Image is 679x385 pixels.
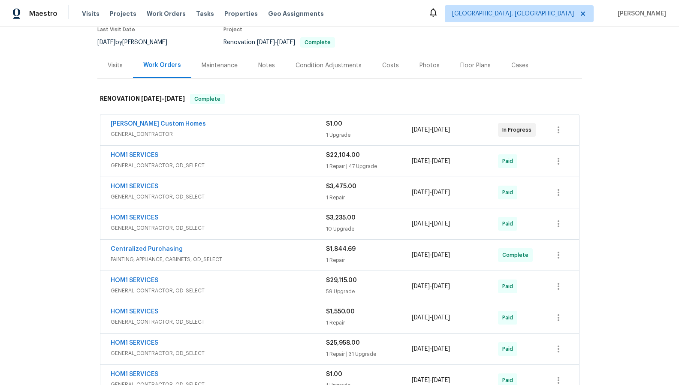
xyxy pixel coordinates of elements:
[326,287,412,296] div: 59 Upgrade
[258,61,275,70] div: Notes
[111,286,326,295] span: GENERAL_CONTRACTOR, OD_SELECT
[268,9,324,18] span: Geo Assignments
[97,37,178,48] div: by [PERSON_NAME]
[143,61,181,69] div: Work Orders
[502,220,516,228] span: Paid
[111,130,326,138] span: GENERAL_CONTRACTOR
[97,27,135,32] span: Last Visit Date
[111,224,326,232] span: GENERAL_CONTRACTOR, OD_SELECT
[257,39,275,45] span: [DATE]
[326,225,412,233] div: 10 Upgrade
[111,349,326,358] span: GENERAL_CONTRACTOR, OD_SELECT
[326,131,412,139] div: 1 Upgrade
[111,121,206,127] a: [PERSON_NAME] Custom Homes
[97,39,115,45] span: [DATE]
[412,377,430,383] span: [DATE]
[412,157,450,165] span: -
[326,246,356,252] span: $1,844.69
[202,61,238,70] div: Maintenance
[432,283,450,289] span: [DATE]
[196,11,214,17] span: Tasks
[277,39,295,45] span: [DATE]
[412,283,430,289] span: [DATE]
[111,246,183,252] a: Centralized Purchasing
[108,61,123,70] div: Visits
[301,40,334,45] span: Complete
[502,126,535,134] span: In Progress
[412,282,450,291] span: -
[111,371,158,377] a: HOM1 SERVICES
[257,39,295,45] span: -
[111,309,158,315] a: HOM1 SERVICES
[111,192,326,201] span: GENERAL_CONTRACTOR, OD_SELECT
[432,346,450,352] span: [DATE]
[502,282,516,291] span: Paid
[502,345,516,353] span: Paid
[502,157,516,165] span: Paid
[412,220,450,228] span: -
[412,345,450,353] span: -
[111,318,326,326] span: GENERAL_CONTRACTOR, OD_SELECT
[412,158,430,164] span: [DATE]
[111,152,158,158] a: HOM1 SERVICES
[432,252,450,258] span: [DATE]
[147,9,186,18] span: Work Orders
[412,313,450,322] span: -
[326,162,412,171] div: 1 Repair | 47 Upgrade
[432,377,450,383] span: [DATE]
[502,188,516,197] span: Paid
[412,189,430,196] span: [DATE]
[412,188,450,197] span: -
[502,251,532,259] span: Complete
[432,158,450,164] span: [DATE]
[111,277,158,283] a: HOM1 SERVICES
[326,215,356,221] span: $3,235.00
[419,61,440,70] div: Photos
[432,189,450,196] span: [DATE]
[82,9,100,18] span: Visits
[164,96,185,102] span: [DATE]
[412,221,430,227] span: [DATE]
[452,9,574,18] span: [GEOGRAPHIC_DATA], [GEOGRAPHIC_DATA]
[111,340,158,346] a: HOM1 SERVICES
[111,161,326,170] span: GENERAL_CONTRACTOR, OD_SELECT
[412,376,450,385] span: -
[97,85,582,113] div: RENOVATION [DATE]-[DATE]Complete
[326,121,342,127] span: $1.00
[296,61,362,70] div: Condition Adjustments
[502,376,516,385] span: Paid
[326,183,356,189] span: $3,475.00
[111,215,158,221] a: HOM1 SERVICES
[326,319,412,327] div: 1 Repair
[224,9,258,18] span: Properties
[326,277,357,283] span: $29,115.00
[460,61,491,70] div: Floor Plans
[223,27,242,32] span: Project
[511,61,528,70] div: Cases
[111,255,326,264] span: PAINTING, APPLIANCE, CABINETS, OD_SELECT
[326,371,342,377] span: $1.00
[412,315,430,321] span: [DATE]
[412,251,450,259] span: -
[100,94,185,104] h6: RENOVATION
[326,152,360,158] span: $22,104.00
[111,183,158,189] a: HOM1 SERVICES
[141,96,185,102] span: -
[412,346,430,352] span: [DATE]
[432,221,450,227] span: [DATE]
[432,127,450,133] span: [DATE]
[412,252,430,258] span: [DATE]
[326,350,412,358] div: 1 Repair | 31 Upgrade
[326,193,412,202] div: 1 Repair
[141,96,162,102] span: [DATE]
[29,9,57,18] span: Maestro
[412,127,430,133] span: [DATE]
[326,256,412,265] div: 1 Repair
[502,313,516,322] span: Paid
[223,39,335,45] span: Renovation
[614,9,666,18] span: [PERSON_NAME]
[110,9,136,18] span: Projects
[326,340,360,346] span: $25,958.00
[412,126,450,134] span: -
[382,61,399,70] div: Costs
